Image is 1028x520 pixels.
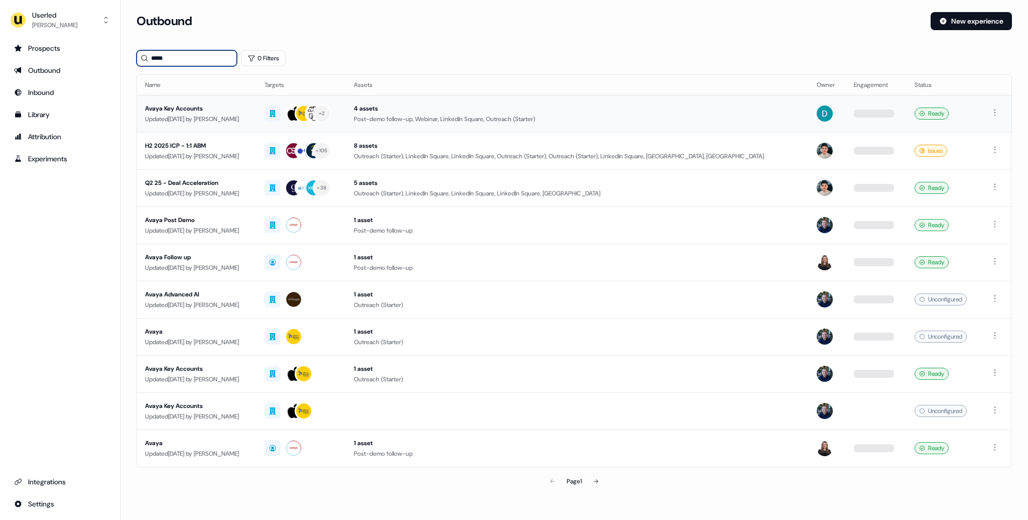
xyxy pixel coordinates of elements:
[319,109,325,118] div: + 2
[354,438,801,448] div: 1 asset
[145,263,248,273] div: Updated [DATE] by [PERSON_NAME]
[14,87,106,97] div: Inbound
[354,188,801,198] div: Outreach (Starter), LinkedIn Square, LinkedIn Square, LinkedIn Square, [GEOGRAPHIC_DATA]
[8,129,112,145] a: Go to attribution
[817,366,833,382] img: James
[145,114,248,124] div: Updated [DATE] by [PERSON_NAME]
[354,263,801,273] div: Post-demo follow-up
[8,84,112,100] a: Go to Inbound
[8,496,112,512] a: Go to integrations
[354,141,801,151] div: 8 assets
[354,103,801,114] div: 4 assets
[14,110,106,120] div: Library
[145,449,248,459] div: Updated [DATE] by [PERSON_NAME]
[915,145,947,157] div: Issues
[145,327,248,337] div: Avaya
[846,75,907,95] th: Engagement
[817,143,833,159] img: Vincent
[145,374,248,384] div: Updated [DATE] by [PERSON_NAME]
[809,75,846,95] th: Owner
[8,62,112,78] a: Go to outbound experience
[145,289,248,299] div: Avaya Advanced AI
[145,103,248,114] div: Avaya Key Accounts
[145,151,248,161] div: Updated [DATE] by [PERSON_NAME]
[137,14,192,29] h3: Outbound
[817,403,833,419] img: James
[14,65,106,75] div: Outbound
[145,364,248,374] div: Avaya Key Accounts
[354,178,801,188] div: 5 assets
[354,252,801,262] div: 1 asset
[915,331,967,343] div: Unconfigured
[145,141,248,151] div: H2 2025 ICP - 1:1 ABM
[32,10,77,20] div: Userled
[241,50,286,66] button: 0 Filters
[567,476,582,486] div: Page 1
[354,114,801,124] div: Post-demo follow-up, Webinar, LinkedIn Square, Outreach (Starter)
[8,107,112,123] a: Go to templates
[145,215,248,225] div: Avaya Post Demo
[8,151,112,167] a: Go to experiments
[915,442,949,454] div: Ready
[354,327,801,337] div: 1 asset
[14,132,106,142] div: Attribution
[817,217,833,233] img: James
[145,188,248,198] div: Updated [DATE] by [PERSON_NAME]
[14,499,106,509] div: Settings
[145,300,248,310] div: Updated [DATE] by [PERSON_NAME]
[346,75,809,95] th: Assets
[145,178,248,188] div: Q2 25 - Deal Acceleration
[817,329,833,345] img: James
[145,337,248,347] div: Updated [DATE] by [PERSON_NAME]
[817,106,833,122] img: David
[354,337,801,347] div: Outreach (Starter)
[915,108,949,120] div: Ready
[817,291,833,307] img: James
[316,146,327,155] div: + 105
[354,226,801,236] div: Post-demo follow-up
[915,368,949,380] div: Ready
[8,8,112,32] button: Userled[PERSON_NAME]
[817,440,833,456] img: Geneviève
[137,75,256,95] th: Name
[354,215,801,225] div: 1 asset
[32,20,77,30] div: [PERSON_NAME]
[256,75,346,95] th: Targets
[8,40,112,56] a: Go to prospects
[145,411,248,422] div: Updated [DATE] by [PERSON_NAME]
[915,293,967,305] div: Unconfigured
[145,252,248,262] div: Avaya Follow up
[354,151,801,161] div: Outreach (Starter), LinkedIn Square, LinkedIn Square, Outreach (Starter), Outreach (Starter), Lin...
[317,183,326,192] div: + 38
[817,254,833,270] img: Geneviève
[915,405,967,417] div: Unconfigured
[817,180,833,196] img: Vincent
[145,401,248,411] div: Avaya Key Accounts
[915,256,949,268] div: Ready
[14,43,106,53] div: Prospects
[931,12,1012,30] button: New experience
[915,219,949,231] div: Ready
[907,75,981,95] th: Status
[915,182,949,194] div: Ready
[354,364,801,374] div: 1 asset
[145,438,248,448] div: Avaya
[354,300,801,310] div: Outreach (Starter)
[14,477,106,487] div: Integrations
[14,154,106,164] div: Experiments
[354,289,801,299] div: 1 asset
[354,374,801,384] div: Outreach (Starter)
[145,226,248,236] div: Updated [DATE] by [PERSON_NAME]
[354,449,801,459] div: Post-demo follow-up
[8,474,112,490] a: Go to integrations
